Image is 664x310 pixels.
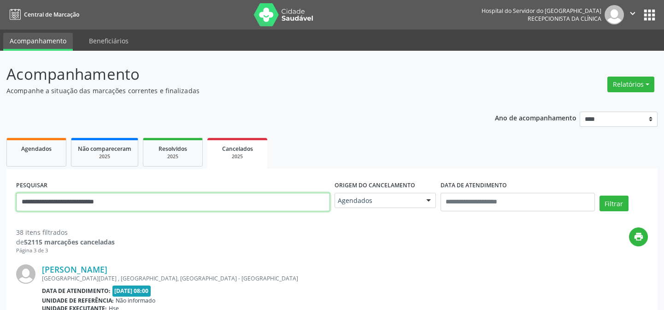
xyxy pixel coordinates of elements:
span: Cancelados [222,145,253,153]
i:  [628,8,638,18]
span: Não compareceram [78,145,131,153]
label: DATA DE ATENDIMENTO [441,179,507,193]
p: Ano de acompanhamento [495,112,576,123]
img: img [16,264,35,284]
p: Acompanhe a situação das marcações correntes e finalizadas [6,86,462,95]
span: Não informado [116,297,155,304]
a: Central de Marcação [6,7,79,22]
div: 2025 [214,153,261,160]
span: [DATE] 08:00 [112,286,151,296]
div: Página 3 de 3 [16,247,115,255]
div: [GEOGRAPHIC_DATA][DATE] , [GEOGRAPHIC_DATA], [GEOGRAPHIC_DATA] - [GEOGRAPHIC_DATA] [42,274,648,282]
label: Origem do cancelamento [335,179,415,193]
label: PESQUISAR [16,179,47,193]
span: Agendados [21,145,52,153]
span: Recepcionista da clínica [528,15,601,23]
img: img [605,5,624,24]
i: print [634,232,644,242]
button: Relatórios [607,77,654,92]
a: Beneficiários [82,33,135,49]
div: Hospital do Servidor do [GEOGRAPHIC_DATA] [482,7,601,15]
a: Acompanhamento [3,33,73,51]
button:  [624,5,641,24]
span: Resolvidos [159,145,187,153]
div: de [16,237,115,247]
button: apps [641,7,658,23]
div: 2025 [78,153,131,160]
button: Filtrar [599,196,629,211]
b: Unidade de referência: [42,297,114,304]
span: Agendados [338,196,417,205]
button: print [629,227,648,246]
p: Acompanhamento [6,63,462,86]
span: Central de Marcação [24,11,79,18]
div: 2025 [150,153,196,160]
b: Data de atendimento: [42,287,111,295]
a: [PERSON_NAME] [42,264,107,274]
div: 38 itens filtrados [16,227,115,237]
strong: 52115 marcações canceladas [24,238,115,246]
